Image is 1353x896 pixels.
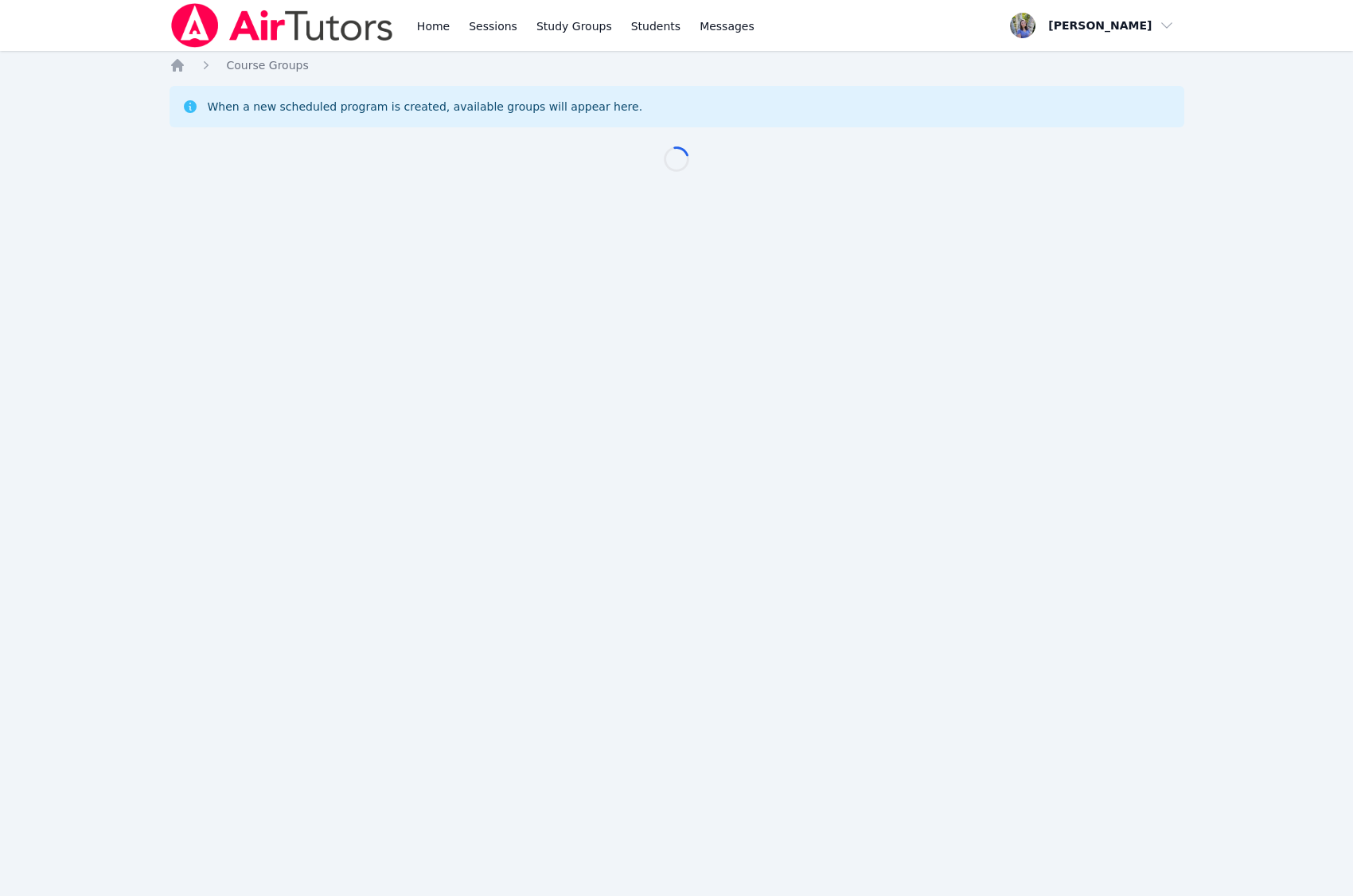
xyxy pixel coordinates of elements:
div: When a new scheduled program is created, available groups will appear here. [208,99,643,115]
img: Air Tutors [170,3,395,48]
nav: Breadcrumb [170,57,1184,73]
span: Messages [700,18,754,34]
a: Course Groups [227,57,309,73]
span: Course Groups [227,59,309,72]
